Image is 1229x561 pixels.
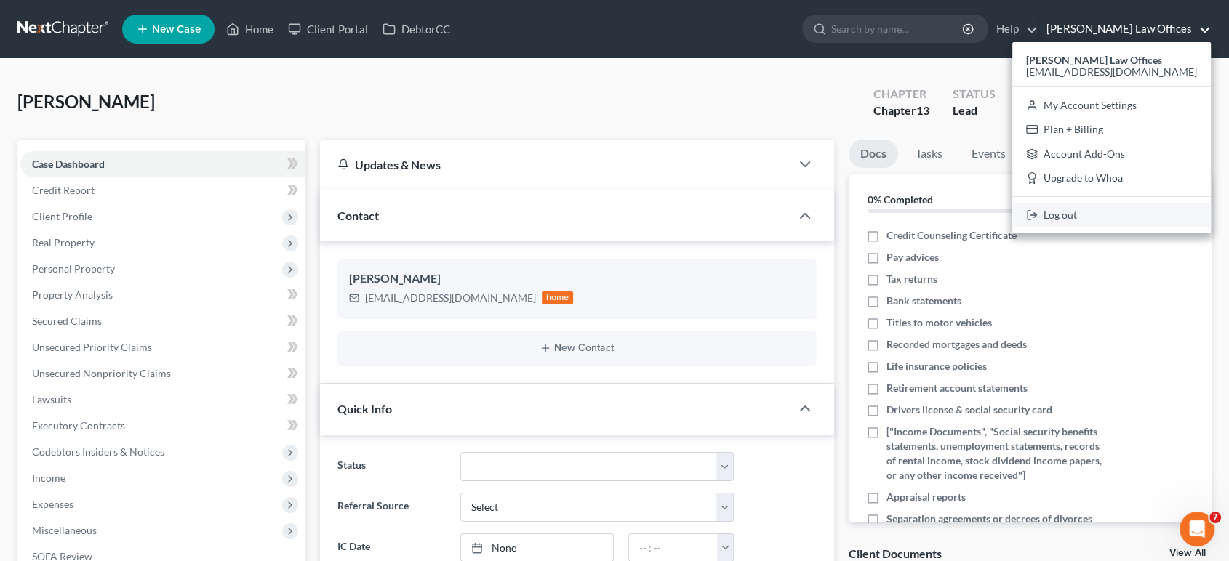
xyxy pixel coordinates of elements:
div: Chapter [873,86,929,102]
span: New Case [152,24,201,35]
span: Property Analysis [32,288,113,301]
span: Lawsuits [32,393,71,405]
span: [PERSON_NAME] [17,91,155,112]
span: Codebtors Insiders & Notices [32,445,164,458]
span: Contact [337,209,379,222]
a: [PERSON_NAME] Law Offices [1039,16,1211,42]
a: Property Analysis [20,282,305,308]
span: Miscellaneous [32,524,97,536]
a: Lawsuits [20,387,305,413]
div: [PERSON_NAME] [349,270,805,288]
a: My Account Settings [1012,93,1211,118]
span: Quick Info [337,402,392,416]
div: Chapter [873,102,929,119]
span: Income [32,472,65,484]
div: home [542,291,574,304]
a: Client Portal [281,16,375,42]
a: Upgrade to Whoa [1012,166,1211,191]
label: Status [330,452,454,481]
div: [PERSON_NAME] Law Offices [1012,42,1211,233]
span: Separation agreements or decrees of divorces [886,512,1092,526]
span: Real Property [32,236,95,249]
label: Referral Source [330,493,454,522]
span: Personal Property [32,262,115,275]
div: [EMAIL_ADDRESS][DOMAIN_NAME] [365,291,536,305]
a: Unsecured Nonpriority Claims [20,360,305,387]
span: Credit Counseling Certificate [886,228,1017,243]
a: Log out [1012,203,1211,227]
span: Case Dashboard [32,158,105,170]
div: Status [953,86,996,102]
span: Unsecured Nonpriority Claims [32,367,171,379]
div: Updates & News [337,157,773,172]
a: Plan + Billing [1012,117,1211,142]
a: Tasks [904,140,954,168]
a: View All [1169,548,1206,558]
a: Credit Report [20,177,305,203]
strong: 0% Completed [868,193,933,206]
a: Events [960,140,1017,168]
span: Retirement account statements [886,381,1028,395]
span: 13 [916,103,929,117]
span: 7 [1209,512,1221,523]
input: Search by name... [831,15,964,42]
span: Secured Claims [32,315,102,327]
a: Case Dashboard [20,151,305,177]
span: Executory Contracts [32,419,125,432]
a: Executory Contracts [20,413,305,439]
span: Credit Report [32,184,95,196]
span: Drivers license & social security card [886,403,1052,417]
a: Unsecured Priority Claims [20,334,305,360]
span: ["Income Documents", "Social security benefits statements, unemployment statements, records of re... [886,424,1109,483]
span: Pay advices [886,250,939,265]
a: Help [989,16,1038,42]
a: Docs [849,140,898,168]
a: Secured Claims [20,308,305,334]
span: Bank statements [886,294,961,308]
div: Lead [953,102,996,119]
span: Titles to motor vehicles [886,315,992,330]
span: Life insurance policies [886,359,987,374]
span: Unsecured Priority Claims [32,341,152,353]
a: Home [219,16,281,42]
span: Expenses [32,498,73,510]
a: DebtorCC [375,16,457,42]
div: Client Documents [849,546,942,561]
button: New Contact [349,342,805,354]
a: Account Add-Ons [1012,142,1211,166]
iframe: Intercom live chat [1180,512,1214,546]
span: Appraisal reports [886,490,966,504]
span: Recorded mortgages and deeds [886,337,1027,352]
span: Client Profile [32,210,92,222]
span: [EMAIL_ADDRESS][DOMAIN_NAME] [1026,65,1197,78]
strong: [PERSON_NAME] Law Offices [1026,54,1162,66]
span: Tax returns [886,272,937,286]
